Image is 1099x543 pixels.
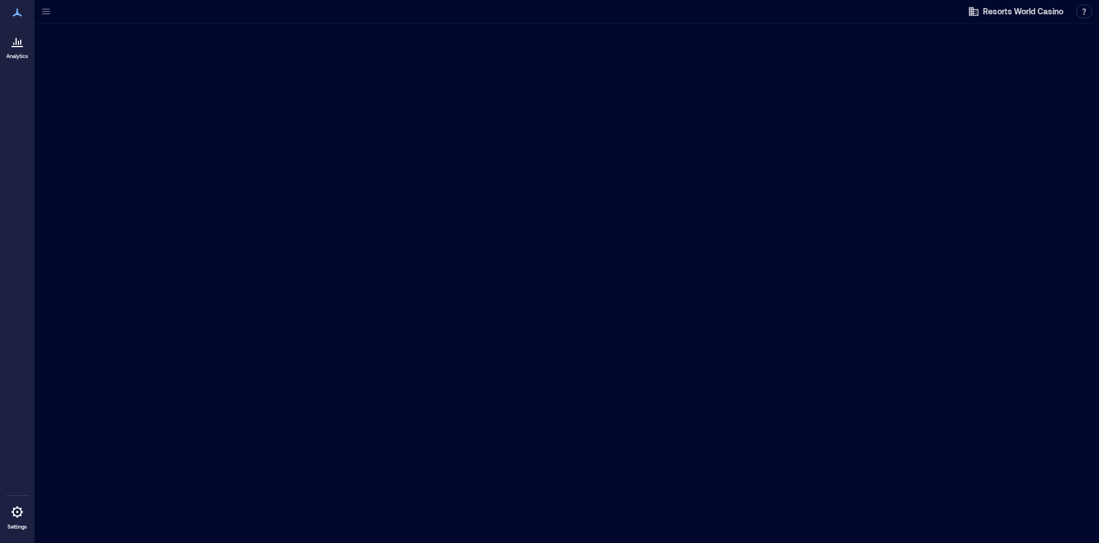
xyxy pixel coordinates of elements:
[964,2,1067,21] button: Resorts World Casino
[3,498,31,534] a: Settings
[6,53,28,60] p: Analytics
[3,28,32,63] a: Analytics
[7,523,27,530] p: Settings
[983,6,1063,17] span: Resorts World Casino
